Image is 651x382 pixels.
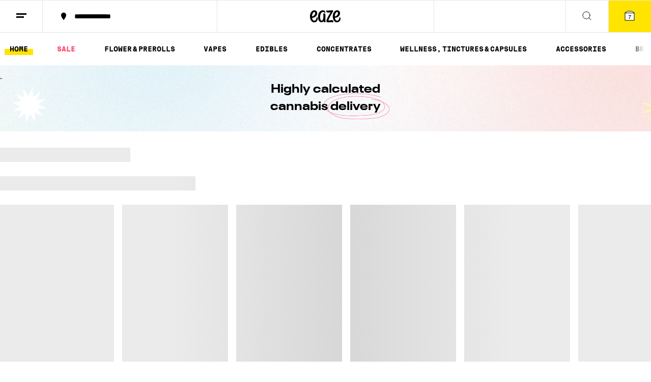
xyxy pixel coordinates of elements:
a: ACCESSORIES [551,43,611,55]
h1: Highly calculated cannabis delivery [242,81,410,116]
a: SALE [52,43,80,55]
a: FLOWER & PREROLLS [99,43,180,55]
a: WELLNESS, TINCTURES & CAPSULES [395,43,532,55]
a: EDIBLES [250,43,293,55]
button: 7 [608,1,651,32]
a: HOME [5,43,33,55]
a: VAPES [199,43,232,55]
span: 7 [628,14,631,20]
a: CONCENTRATES [312,43,377,55]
